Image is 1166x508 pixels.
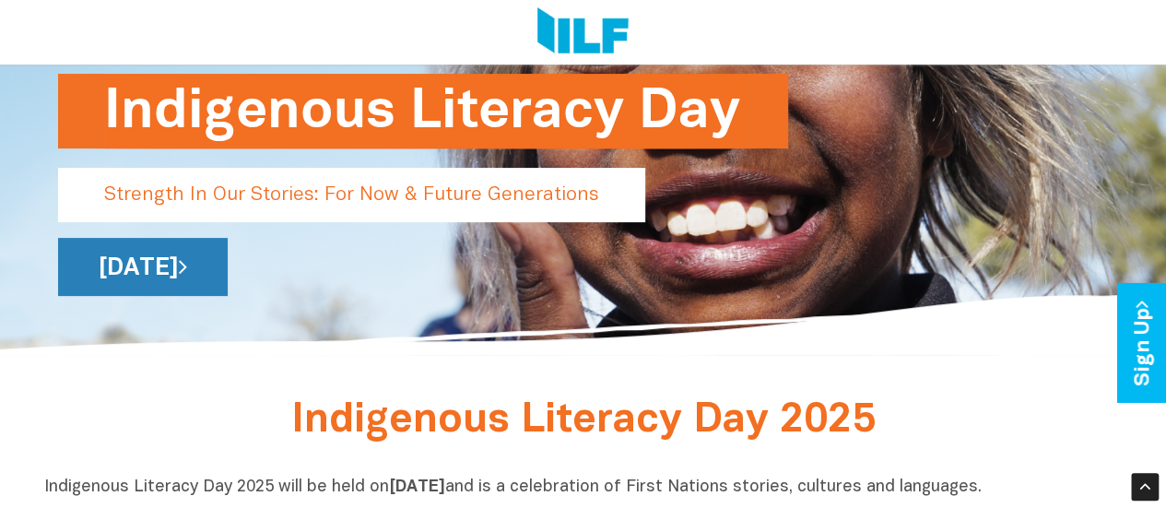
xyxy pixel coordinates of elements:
[389,479,445,495] b: [DATE]
[1131,473,1159,501] div: Scroll Back to Top
[58,168,645,222] p: Strength In Our Stories: For Now & Future Generations
[291,402,876,440] span: Indigenous Literacy Day 2025
[104,74,742,148] h1: Indigenous Literacy Day
[537,7,629,57] img: Logo
[58,238,228,296] a: [DATE]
